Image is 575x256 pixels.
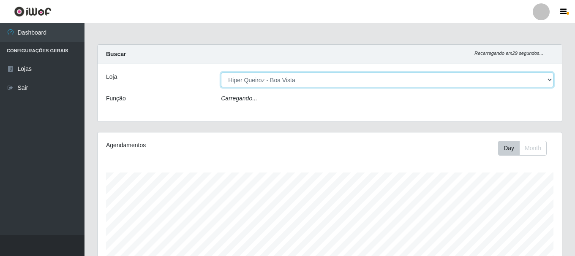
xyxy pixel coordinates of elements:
[498,141,547,156] div: First group
[519,141,547,156] button: Month
[498,141,553,156] div: Toolbar with button groups
[498,141,520,156] button: Day
[221,95,257,102] i: Carregando...
[106,51,126,57] strong: Buscar
[474,51,543,56] i: Recarregando em 29 segundos...
[106,141,285,150] div: Agendamentos
[14,6,52,17] img: CoreUI Logo
[106,94,126,103] label: Função
[106,73,117,81] label: Loja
